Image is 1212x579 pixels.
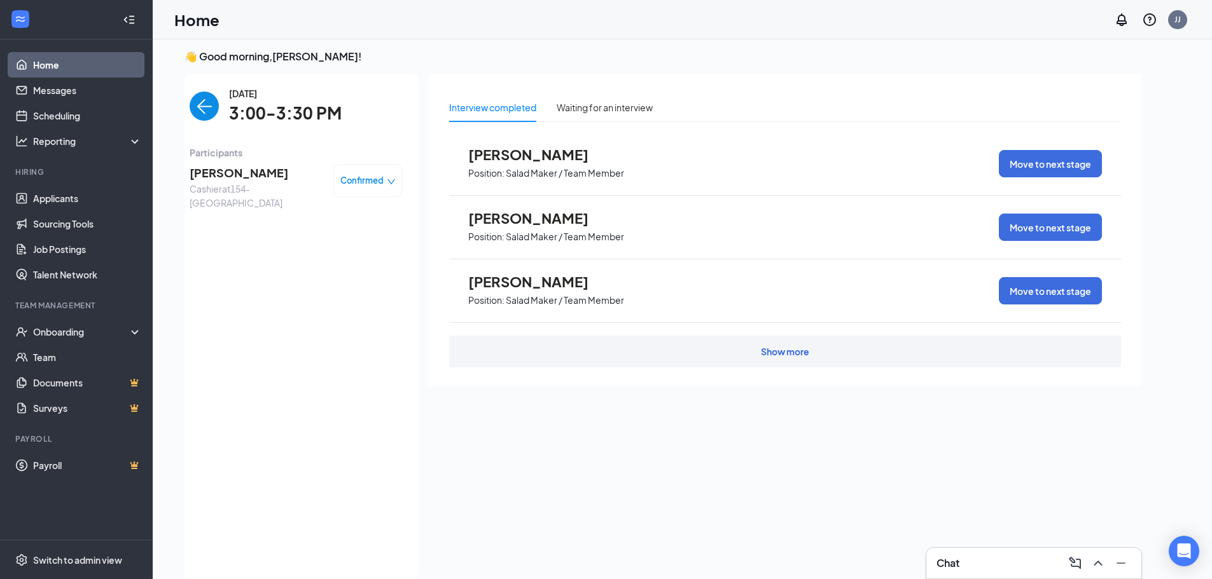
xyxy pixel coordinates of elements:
[33,395,142,421] a: SurveysCrown
[15,554,28,566] svg: Settings
[15,135,28,147] svg: Analysis
[1114,12,1129,27] svg: Notifications
[468,294,505,306] p: Position:
[1088,553,1108,573] button: ChevronUp
[1169,536,1199,566] div: Open Intercom Messenger
[506,167,624,179] p: Salad Maker / Team Member
[506,231,624,243] p: Salad Maker / Team Member
[14,13,27,25] svg: WorkstreamLogo
[33,325,131,338] div: Onboarding
[33,135,143,147] div: Reporting
[387,177,396,186] span: down
[1142,12,1157,27] svg: QuestionInfo
[1111,553,1131,573] button: Minimize
[340,174,384,187] span: Confirmed
[190,146,402,160] span: Participants
[468,146,608,163] span: [PERSON_NAME]
[123,13,136,26] svg: Collapse
[1174,14,1181,25] div: JJ
[468,210,608,226] span: [PERSON_NAME]
[999,214,1102,241] button: Move to next stage
[557,100,653,114] div: Waiting for an interview
[33,78,142,103] a: Messages
[1068,555,1083,571] svg: ComposeMessage
[506,294,624,306] p: Salad Maker / Team Member
[1113,555,1129,571] svg: Minimize
[761,345,809,358] div: Show more
[33,453,142,478] a: PayrollCrown
[468,167,505,179] p: Position:
[33,370,142,395] a: DocumentsCrown
[15,433,139,444] div: Payroll
[174,9,219,31] h1: Home
[468,231,505,243] p: Position:
[33,554,122,566] div: Switch to admin view
[937,556,959,570] h3: Chat
[190,92,219,121] button: back-button
[15,167,139,177] div: Hiring
[1065,553,1085,573] button: ComposeMessage
[229,86,342,100] span: [DATE]
[185,50,1141,64] h3: 👋 Good morning, [PERSON_NAME] !
[999,150,1102,177] button: Move to next stage
[190,164,323,182] span: [PERSON_NAME]
[468,273,608,290] span: [PERSON_NAME]
[33,262,142,287] a: Talent Network
[15,300,139,311] div: Team Management
[1090,555,1106,571] svg: ChevronUp
[229,100,342,126] span: 3:00-3:30 PM
[449,100,536,114] div: Interview completed
[33,236,142,262] a: Job Postings
[33,211,142,236] a: Sourcing Tools
[15,325,28,338] svg: UserCheck
[999,277,1102,304] button: Move to next stage
[190,182,323,210] span: Cashier at 154-[GEOGRAPHIC_DATA]
[33,103,142,128] a: Scheduling
[33,52,142,78] a: Home
[33,186,142,211] a: Applicants
[33,344,142,370] a: Team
